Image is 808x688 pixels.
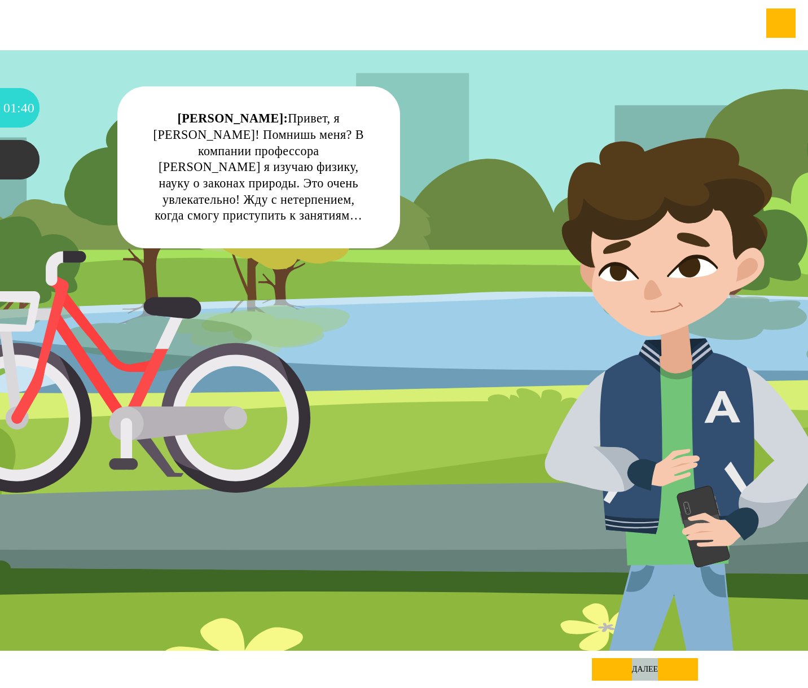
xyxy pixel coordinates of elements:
div: : [17,88,21,128]
div: 40 [21,88,34,128]
div: далее [592,658,698,681]
strong: [PERSON_NAME]: [177,111,288,125]
div: Привет, я [PERSON_NAME]! Помнишь меня? В компании профессора [PERSON_NAME] я изучаю физику, науку... [150,111,368,224]
div: 01 [3,88,17,128]
div: Нажми на ГЛАЗ, чтобы скрыть текст и посмотреть картинку полностью [368,94,393,118]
